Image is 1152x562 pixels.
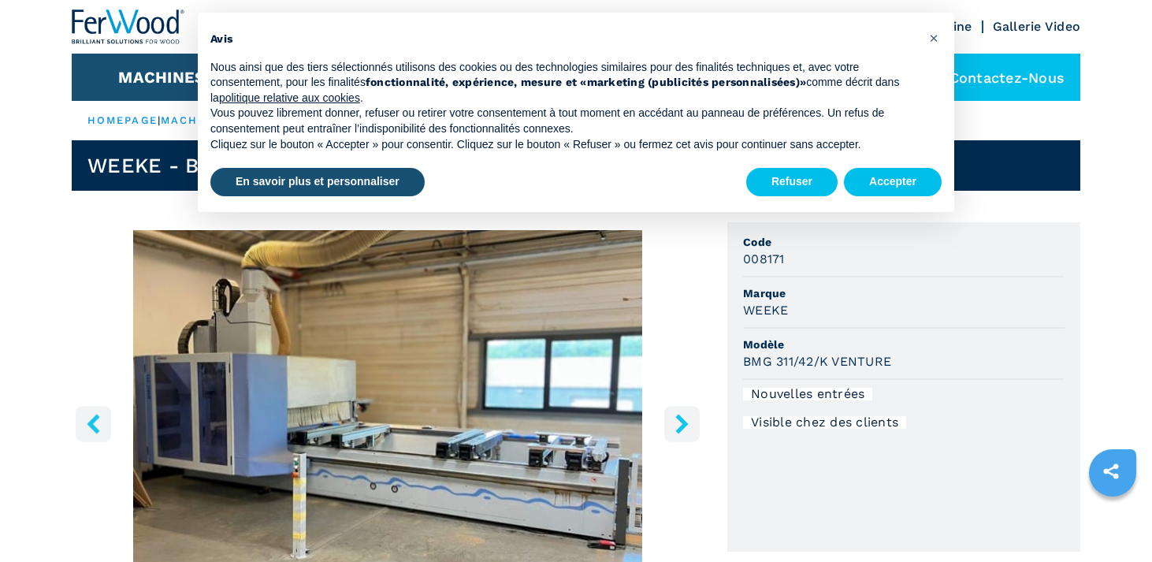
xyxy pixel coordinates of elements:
[219,91,360,104] a: politique relative aux cookies
[746,168,838,196] button: Refuser
[929,28,938,47] span: ×
[993,19,1081,34] a: Gallerie Video
[72,9,185,44] img: Ferwood
[76,406,111,441] button: left-button
[743,285,1065,301] span: Marque
[210,106,916,136] p: Vous pouvez librement donner, refuser ou retirer votre consentement à tout moment en accédant au ...
[664,406,700,441] button: right-button
[743,337,1065,352] span: Modèle
[910,54,1081,101] div: Contactez-nous
[118,68,205,87] button: Machines
[158,114,161,126] span: |
[743,388,872,400] div: Nouvelles entrées
[743,301,788,319] h3: WEEKE
[87,114,158,126] a: HOMEPAGE
[1091,452,1131,491] a: sharethis
[210,60,916,106] p: Nous ainsi que des tiers sélectionnés utilisons des cookies ou des technologies similaires pour d...
[743,250,785,268] h3: 008171
[210,137,916,153] p: Cliquez sur le bouton « Accepter » pour consentir. Cliquez sur le bouton « Refuser » ou fermez ce...
[743,416,906,429] div: Visible chez des clients
[210,32,916,47] h2: Avis
[87,153,426,178] h1: WEEKE - BMG 311/42/K VENTURE
[1085,491,1140,550] iframe: Chat
[161,114,229,126] a: machines
[210,168,425,196] button: En savoir plus et personnaliser
[844,168,942,196] button: Accepter
[743,352,891,370] h3: BMG 311/42/K VENTURE
[743,234,1065,250] span: Code
[366,76,806,88] strong: fonctionnalité, expérience, mesure et «marketing (publicités personnalisées)»
[921,25,946,50] button: Fermer cet avis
